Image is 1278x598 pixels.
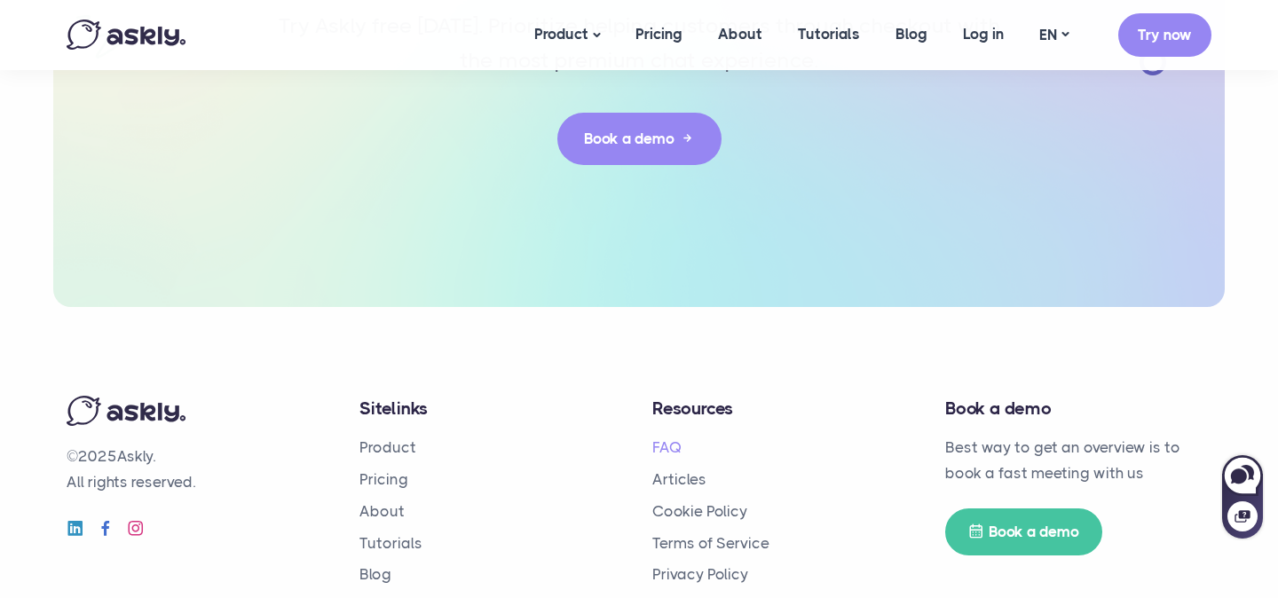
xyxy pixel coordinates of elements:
a: Articles [652,470,706,488]
a: Cookie Policy [652,502,747,520]
iframe: Askly chat [1220,452,1265,540]
a: Try now [1118,13,1211,57]
a: FAQ [652,438,682,456]
h4: Sitelinks [359,396,626,421]
a: About [359,502,405,520]
span: 2025 [78,447,117,465]
img: Askly logo [67,396,185,426]
a: Book a demo [945,508,1102,555]
img: Askly [67,20,185,50]
p: © Askly. All rights reserved. [67,444,333,495]
a: Privacy Policy [652,565,748,583]
h4: Resources [652,396,919,421]
a: EN [1022,22,1086,48]
h4: Book a demo [945,396,1211,421]
a: Terms of Service [652,534,769,552]
a: Blog [359,565,391,583]
a: Product [359,438,416,456]
a: Book a demo [557,113,722,165]
p: Best way to get an overview is to book a fast meeting with us [945,435,1211,486]
a: Pricing [359,470,408,488]
a: Tutorials [359,534,422,552]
